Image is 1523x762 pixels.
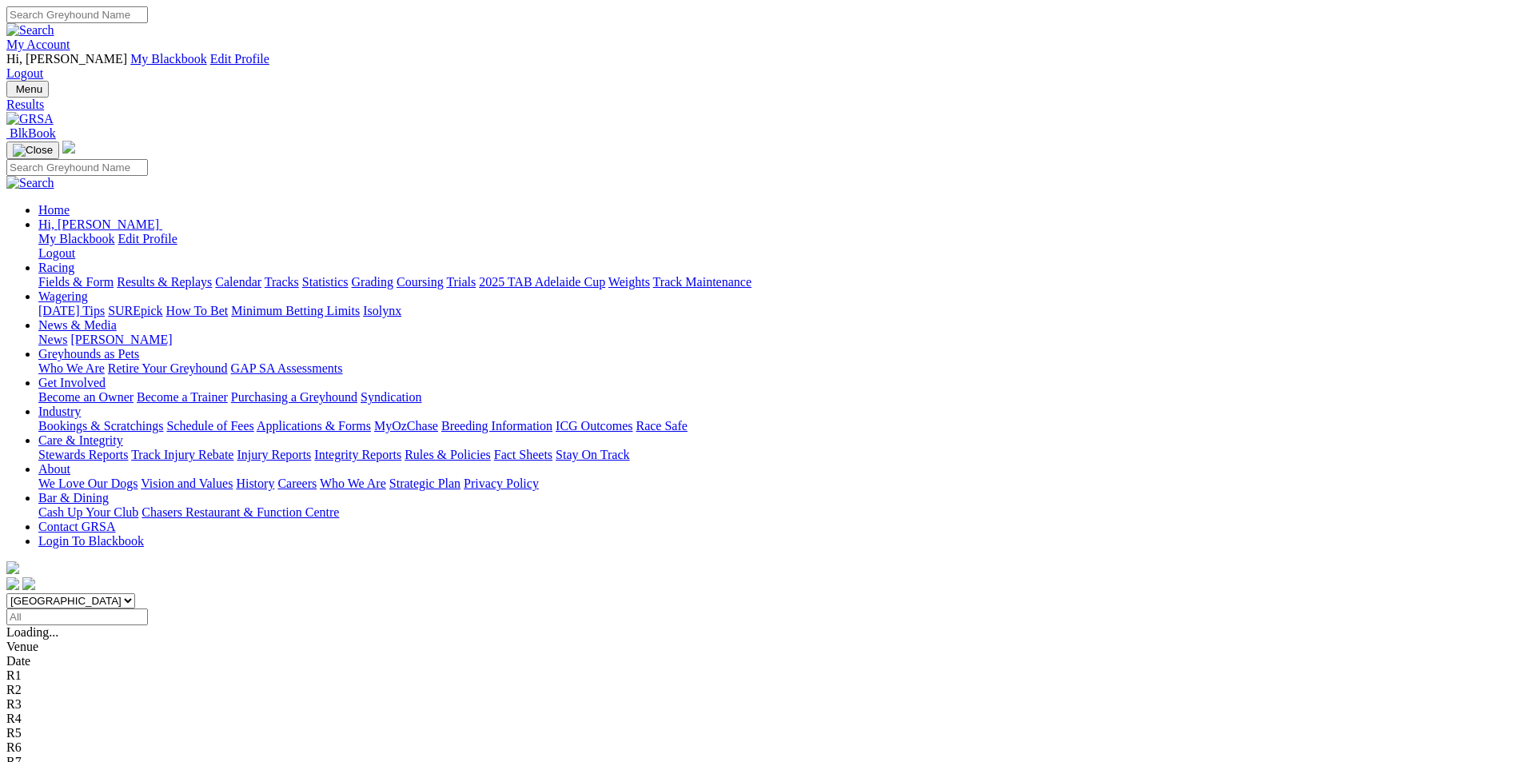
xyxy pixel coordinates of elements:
div: News & Media [38,333,1517,347]
input: Select date [6,608,148,625]
a: Become an Owner [38,390,134,404]
button: Toggle navigation [6,81,49,98]
a: Results [6,98,1517,112]
a: Isolynx [363,304,401,317]
a: Cash Up Your Club [38,505,138,519]
a: Contact GRSA [38,520,115,533]
div: R3 [6,697,1517,712]
a: Hi, [PERSON_NAME] [38,217,162,231]
a: Injury Reports [237,448,311,461]
div: R5 [6,726,1517,740]
a: Rules & Policies [405,448,491,461]
a: History [236,477,274,490]
div: R4 [6,712,1517,726]
a: Bookings & Scratchings [38,419,163,433]
a: [DATE] Tips [38,304,105,317]
div: Care & Integrity [38,448,1517,462]
a: News [38,333,67,346]
div: Greyhounds as Pets [38,361,1517,376]
img: GRSA [6,112,54,126]
a: Racing [38,261,74,274]
img: logo-grsa-white.png [62,141,75,154]
div: Bar & Dining [38,505,1517,520]
a: SUREpick [108,304,162,317]
a: Applications & Forms [257,419,371,433]
a: Industry [38,405,81,418]
a: Logout [6,66,43,80]
a: ICG Outcomes [556,419,632,433]
a: About [38,462,70,476]
a: Schedule of Fees [166,419,253,433]
a: Trials [446,275,476,289]
a: News & Media [38,318,117,332]
div: Date [6,654,1517,668]
a: Login To Blackbook [38,534,144,548]
img: Search [6,23,54,38]
a: Breeding Information [441,419,552,433]
a: Minimum Betting Limits [231,304,360,317]
a: Edit Profile [210,52,269,66]
a: Stewards Reports [38,448,128,461]
a: Results & Replays [117,275,212,289]
a: Stay On Track [556,448,629,461]
a: My Blackbook [38,232,115,245]
a: My Blackbook [130,52,207,66]
a: Race Safe [636,419,687,433]
a: Coursing [397,275,444,289]
span: Menu [16,83,42,95]
span: Hi, [PERSON_NAME] [38,217,159,231]
div: Industry [38,419,1517,433]
a: Grading [352,275,393,289]
a: Careers [277,477,317,490]
a: GAP SA Assessments [231,361,343,375]
a: Home [38,203,70,217]
a: Track Maintenance [653,275,752,289]
a: We Love Our Dogs [38,477,138,490]
span: BlkBook [10,126,56,140]
a: Calendar [215,275,261,289]
a: Edit Profile [118,232,177,245]
a: Who We Are [320,477,386,490]
a: Wagering [38,289,88,303]
div: Hi, [PERSON_NAME] [38,232,1517,261]
a: Statistics [302,275,349,289]
img: Close [13,144,53,157]
a: Retire Your Greyhound [108,361,228,375]
a: Bar & Dining [38,491,109,505]
a: Care & Integrity [38,433,123,447]
div: Get Involved [38,390,1517,405]
a: Weights [608,275,650,289]
a: Become a Trainer [137,390,228,404]
a: Syndication [361,390,421,404]
img: facebook.svg [6,577,19,590]
a: How To Bet [166,304,229,317]
a: Privacy Policy [464,477,539,490]
a: MyOzChase [374,419,438,433]
a: Integrity Reports [314,448,401,461]
a: Vision and Values [141,477,233,490]
div: Venue [6,640,1517,654]
div: About [38,477,1517,491]
a: Who We Are [38,361,105,375]
span: Loading... [6,625,58,639]
img: twitter.svg [22,577,35,590]
div: R1 [6,668,1517,683]
div: R2 [6,683,1517,697]
a: Fact Sheets [494,448,552,461]
a: BlkBook [6,126,56,140]
a: Fields & Form [38,275,114,289]
a: Strategic Plan [389,477,460,490]
span: Hi, [PERSON_NAME] [6,52,127,66]
a: Greyhounds as Pets [38,347,139,361]
input: Search [6,6,148,23]
a: Logout [38,246,75,260]
a: Chasers Restaurant & Function Centre [142,505,339,519]
a: My Account [6,38,70,51]
button: Toggle navigation [6,142,59,159]
a: Tracks [265,275,299,289]
div: R6 [6,740,1517,755]
div: Racing [38,275,1517,289]
img: logo-grsa-white.png [6,561,19,574]
div: Wagering [38,304,1517,318]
